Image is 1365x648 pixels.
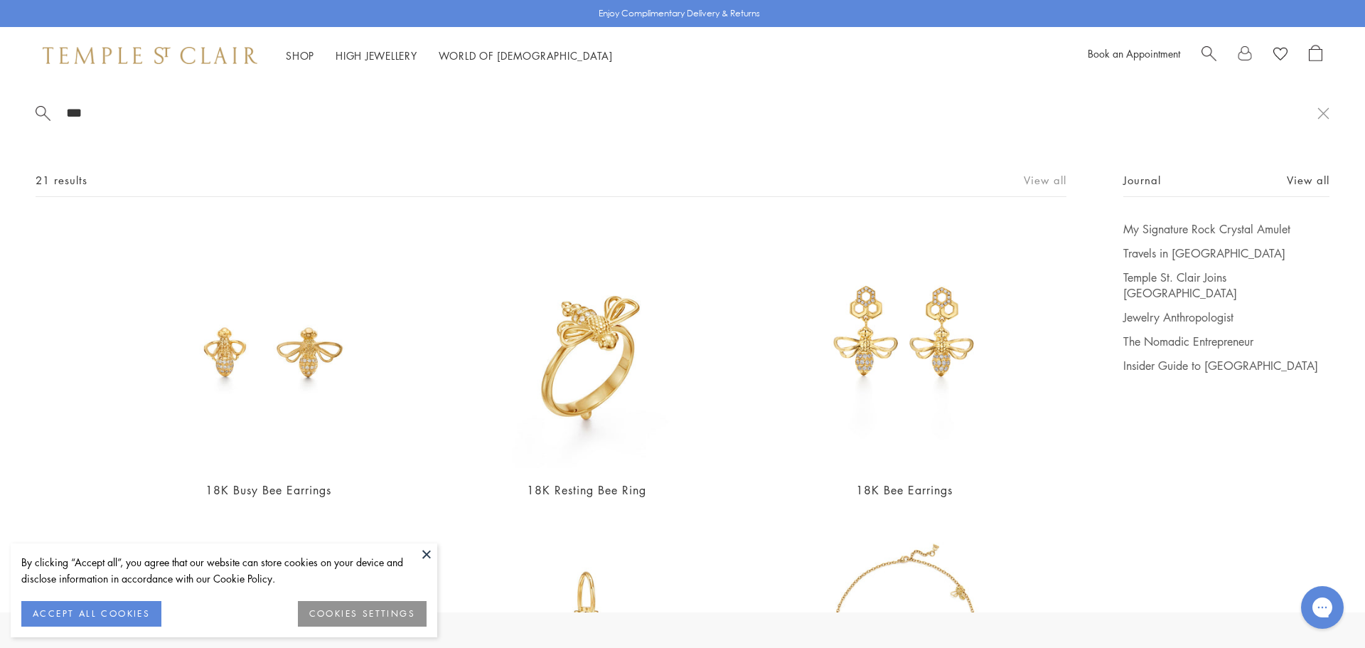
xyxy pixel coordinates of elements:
[781,221,1028,468] img: 18K Bee Earrings
[43,47,257,64] img: Temple St. Clair
[286,48,314,63] a: ShopShop
[1294,581,1351,634] iframe: Gorgias live chat messenger
[21,554,427,587] div: By clicking “Accept all”, you agree that our website can store cookies on your device and disclos...
[205,482,331,498] a: 18K Busy Bee Earrings
[1123,358,1329,373] a: Insider Guide to [GEOGRAPHIC_DATA]
[21,601,161,627] button: ACCEPT ALL COOKIES
[1273,45,1288,66] a: View Wishlist
[1123,245,1329,261] a: Travels in [GEOGRAPHIC_DATA]
[527,482,646,498] a: 18K Resting Bee Ring
[1088,46,1180,60] a: Book an Appointment
[1201,45,1216,66] a: Search
[145,221,392,468] img: 18K Busy Bee Earrings
[1024,172,1066,188] a: View all
[1123,171,1161,189] span: Journal
[336,48,417,63] a: High JewelleryHigh Jewellery
[298,601,427,627] button: COOKIES SETTINGS
[1309,45,1322,66] a: Open Shopping Bag
[286,47,613,65] nav: Main navigation
[463,221,710,468] img: R31844-RESTBEE
[1123,309,1329,325] a: Jewelry Anthropologist
[1123,270,1329,301] a: Temple St. Clair Joins [GEOGRAPHIC_DATA]
[1123,221,1329,237] a: My Signature Rock Crystal Amulet
[439,48,613,63] a: World of [DEMOGRAPHIC_DATA]World of [DEMOGRAPHIC_DATA]
[1123,334,1329,349] a: The Nomadic Entrepreneur
[599,6,760,21] p: Enjoy Complimentary Delivery & Returns
[1287,172,1329,188] a: View all
[856,482,953,498] a: 18K Bee Earrings
[36,171,87,189] span: 21 results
